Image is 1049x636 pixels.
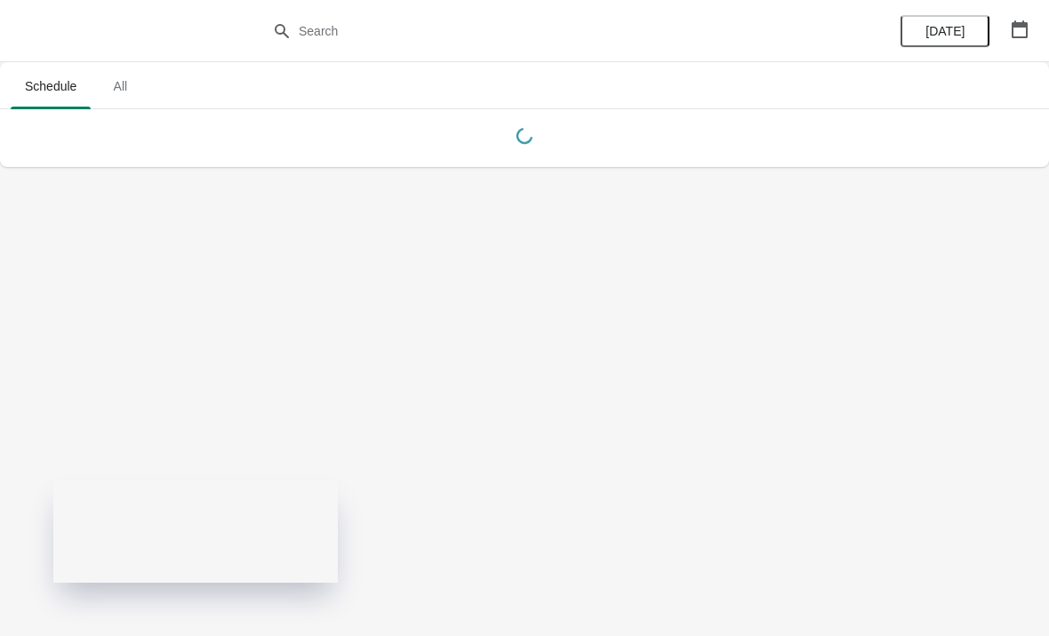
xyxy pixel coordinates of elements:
[98,70,142,102] span: All
[298,15,787,47] input: Search
[53,481,338,583] iframe: Experiences App Status
[901,15,989,47] button: [DATE]
[925,24,965,38] span: [DATE]
[11,70,91,102] span: Schedule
